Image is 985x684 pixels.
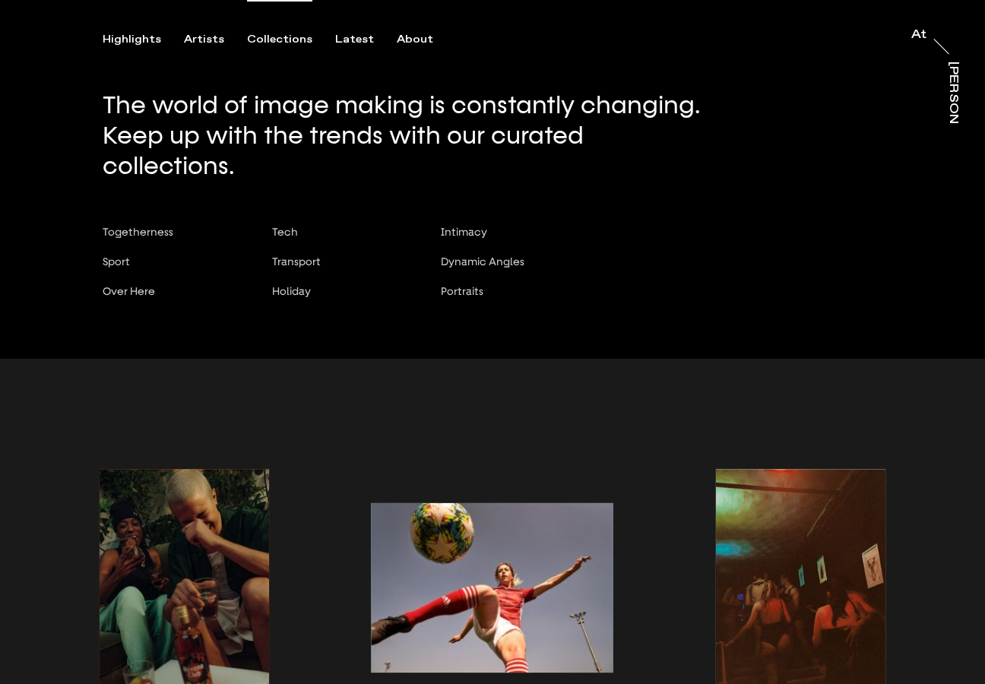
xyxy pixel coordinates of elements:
button: Dynamic Angles [441,255,559,285]
div: Artists [184,33,224,46]
div: [PERSON_NAME] [947,62,959,179]
button: Artists [184,33,247,46]
button: Collections [247,33,335,46]
button: Portraits [441,285,559,315]
div: Collections [247,33,312,46]
span: Sport [103,255,130,268]
button: Latest [335,33,397,46]
div: About [397,33,433,46]
a: [PERSON_NAME] [944,62,959,124]
button: Holiday [272,285,408,315]
button: Over Here [103,285,239,315]
a: At [911,29,926,44]
p: The world of image making is constantly changing. Keep up with the trends with our curated collec... [103,90,720,182]
div: Latest [335,33,374,46]
div: Highlights [103,33,161,46]
span: Transport [272,255,321,268]
button: Sport [103,255,239,285]
button: Transport [272,255,408,285]
span: Holiday [272,285,311,297]
span: Portraits [441,285,483,297]
button: Intimacy [441,226,559,255]
button: About [397,33,456,46]
span: Togetherness [103,226,173,238]
button: Highlights [103,33,184,46]
span: Tech [272,226,298,238]
button: Togetherness [103,226,239,255]
span: Over Here [103,285,155,297]
button: Tech [272,226,408,255]
span: Intimacy [441,226,487,238]
span: Dynamic Angles [441,255,524,268]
